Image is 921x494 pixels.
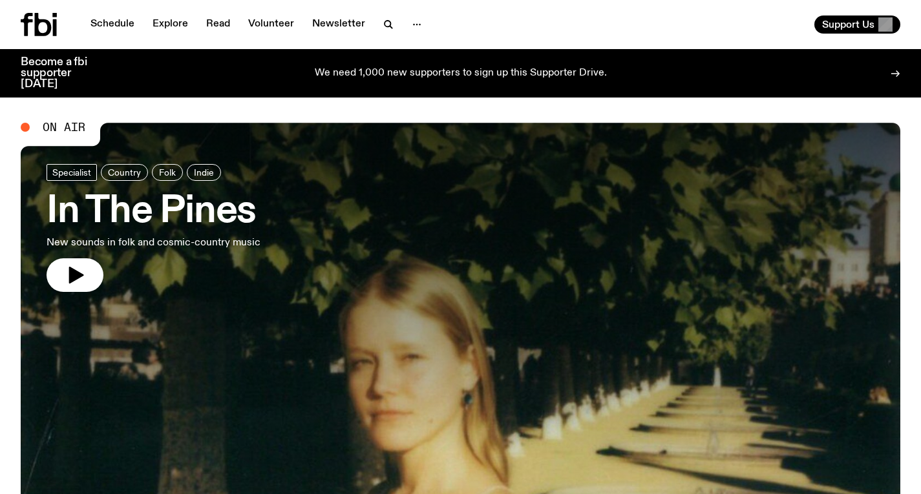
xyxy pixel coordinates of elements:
[108,167,141,177] span: Country
[21,57,103,90] h3: Become a fbi supporter [DATE]
[47,164,260,292] a: In The PinesNew sounds in folk and cosmic-country music
[83,15,142,34] a: Schedule
[198,15,238,34] a: Read
[43,121,85,133] span: On Air
[152,164,183,181] a: Folk
[47,235,260,251] p: New sounds in folk and cosmic-country music
[187,164,221,181] a: Indie
[159,167,176,177] span: Folk
[52,167,91,177] span: Specialist
[145,15,196,34] a: Explore
[47,164,97,181] a: Specialist
[814,15,900,34] button: Support Us
[194,167,214,177] span: Indie
[240,15,302,34] a: Volunteer
[315,68,607,79] p: We need 1,000 new supporters to sign up this Supporter Drive.
[304,15,373,34] a: Newsletter
[101,164,148,181] a: Country
[47,194,260,230] h3: In The Pines
[822,19,874,30] span: Support Us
